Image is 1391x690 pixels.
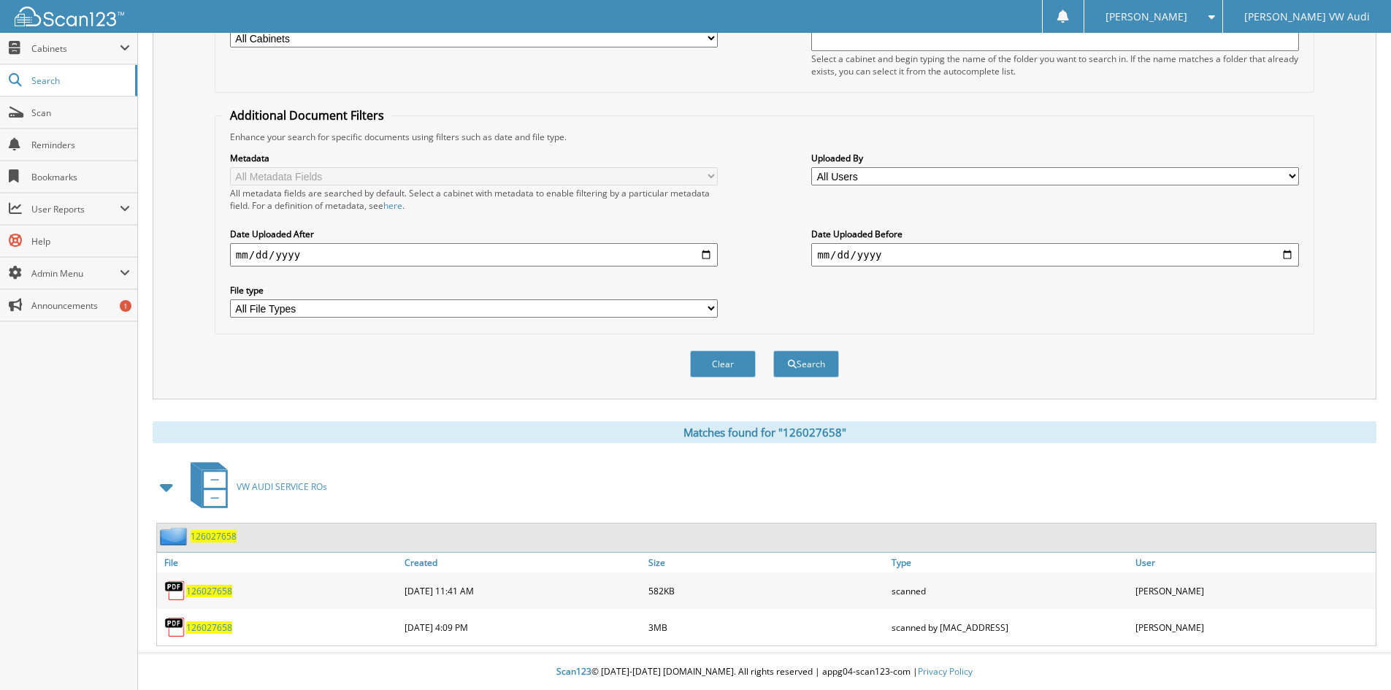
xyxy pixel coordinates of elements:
[31,203,120,215] span: User Reports
[383,199,402,212] a: here
[1244,12,1370,21] span: [PERSON_NAME] VW Audi
[811,228,1299,240] label: Date Uploaded Before
[186,621,232,634] a: 126027658
[811,152,1299,164] label: Uploaded By
[401,613,645,642] div: [DATE] 4:09 PM
[645,553,889,572] a: Size
[164,580,186,602] img: PDF.png
[645,613,889,642] div: 3MB
[31,139,130,151] span: Reminders
[31,171,130,183] span: Bookmarks
[773,350,839,377] button: Search
[1132,613,1376,642] div: [PERSON_NAME]
[230,284,718,296] label: File type
[31,299,130,312] span: Announcements
[15,7,124,26] img: scan123-logo-white.svg
[191,530,237,543] a: 126027658
[811,53,1299,77] div: Select a cabinet and begin typing the name of the folder you want to search in. If the name match...
[690,350,756,377] button: Clear
[138,654,1391,690] div: © [DATE]-[DATE] [DOMAIN_NAME]. All rights reserved | appg04-scan123-com |
[223,131,1306,143] div: Enhance your search for specific documents using filters such as date and file type.
[164,616,186,638] img: PDF.png
[31,42,120,55] span: Cabinets
[230,228,718,240] label: Date Uploaded After
[401,576,645,605] div: [DATE] 11:41 AM
[31,267,120,280] span: Admin Menu
[31,74,128,87] span: Search
[230,243,718,267] input: start
[186,585,232,597] a: 126027658
[888,613,1132,642] div: scanned by [MAC_ADDRESS]
[1132,576,1376,605] div: [PERSON_NAME]
[31,107,130,119] span: Scan
[223,107,391,123] legend: Additional Document Filters
[918,665,973,678] a: Privacy Policy
[645,576,889,605] div: 582KB
[120,300,131,312] div: 1
[157,553,401,572] a: File
[888,553,1132,572] a: Type
[153,421,1376,443] div: Matches found for "126027658"
[811,243,1299,267] input: end
[888,576,1132,605] div: scanned
[1132,553,1376,572] a: User
[237,480,327,493] span: VW AUDI SERVICE ROs
[31,235,130,248] span: Help
[1318,620,1391,690] iframe: Chat Widget
[182,458,327,515] a: VW AUDI SERVICE ROs
[230,152,718,164] label: Metadata
[556,665,591,678] span: Scan123
[230,187,718,212] div: All metadata fields are searched by default. Select a cabinet with metadata to enable filtering b...
[1105,12,1187,21] span: [PERSON_NAME]
[160,527,191,545] img: folder2.png
[401,553,645,572] a: Created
